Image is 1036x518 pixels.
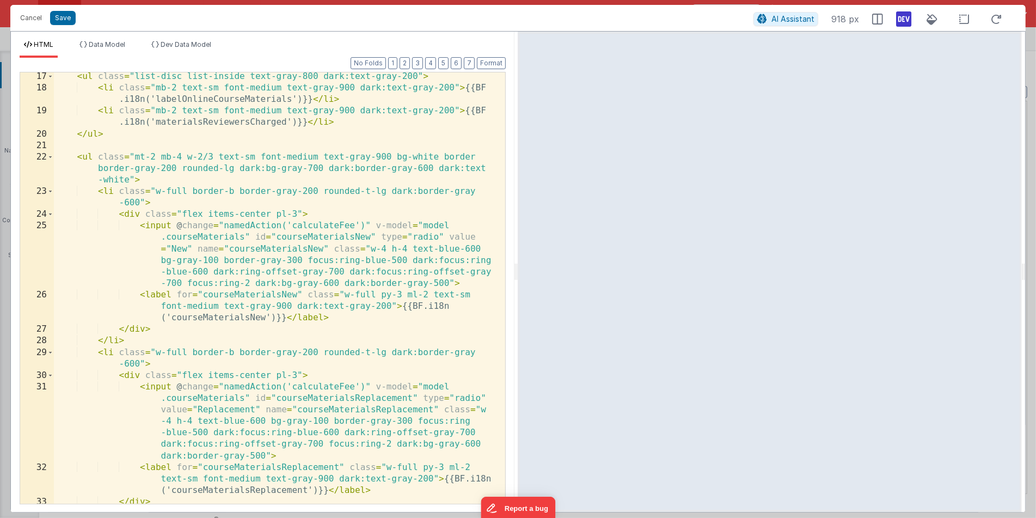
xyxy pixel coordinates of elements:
button: 2 [400,57,410,69]
div: 27 [20,324,54,335]
button: Save [50,11,76,25]
div: 30 [20,370,54,381]
div: 31 [20,381,54,462]
div: 28 [20,335,54,346]
div: 19 [20,105,54,128]
div: 22 [20,151,54,186]
span: 918 px [831,13,859,26]
div: 18 [20,82,54,105]
div: 20 [20,129,54,140]
div: 21 [20,140,54,151]
div: 29 [20,347,54,370]
div: 23 [20,186,54,209]
div: 17 [20,71,54,82]
button: 6 [451,57,462,69]
div: 26 [20,289,54,324]
div: 24 [20,209,54,220]
button: 5 [438,57,449,69]
button: No Folds [351,57,386,69]
button: AI Assistant [753,12,818,26]
button: 3 [412,57,423,69]
span: HTML [34,40,53,48]
button: Format [477,57,506,69]
span: Data Model [89,40,125,48]
div: 33 [20,496,54,508]
button: 1 [388,57,397,69]
button: Cancel [15,10,47,26]
div: 32 [20,462,54,496]
button: 4 [425,57,436,69]
span: Dev Data Model [161,40,211,48]
span: AI Assistant [771,14,814,23]
button: 7 [464,57,475,69]
div: 25 [20,220,54,289]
